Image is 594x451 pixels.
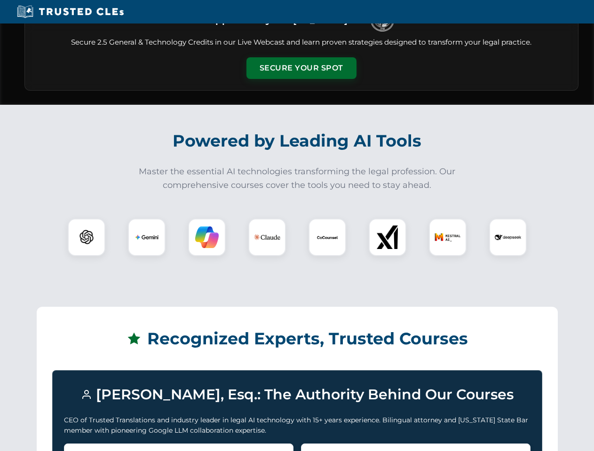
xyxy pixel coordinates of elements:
[68,218,105,256] div: ChatGPT
[135,225,158,249] img: Gemini Logo
[128,218,166,256] div: Gemini
[73,224,100,251] img: ChatGPT Logo
[188,218,226,256] div: Copilot
[64,415,531,436] p: CEO of Trusted Translations and industry leader in legal AI technology with 15+ years experience....
[369,218,406,256] div: xAI
[248,218,286,256] div: Claude
[14,5,127,19] img: Trusted CLEs
[429,218,467,256] div: Mistral AI
[489,218,527,256] div: DeepSeek
[376,225,399,249] img: xAI Logo
[309,218,346,256] div: CoCounsel
[133,165,462,192] p: Master the essential AI technologies transforming the legal profession. Our comprehensive courses...
[435,224,461,250] img: Mistral AI Logo
[52,322,542,355] h2: Recognized Experts, Trusted Courses
[64,382,531,407] h3: [PERSON_NAME], Esq.: The Authority Behind Our Courses
[246,57,356,79] button: Secure Your Spot
[254,224,280,250] img: Claude Logo
[495,224,521,250] img: DeepSeek Logo
[37,124,558,157] h2: Powered by Leading AI Tools
[36,37,567,48] p: Secure 2.5 General & Technology Credits in our Live Webcast and learn proven strategies designed ...
[195,225,219,249] img: Copilot Logo
[316,225,339,249] img: CoCounsel Logo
